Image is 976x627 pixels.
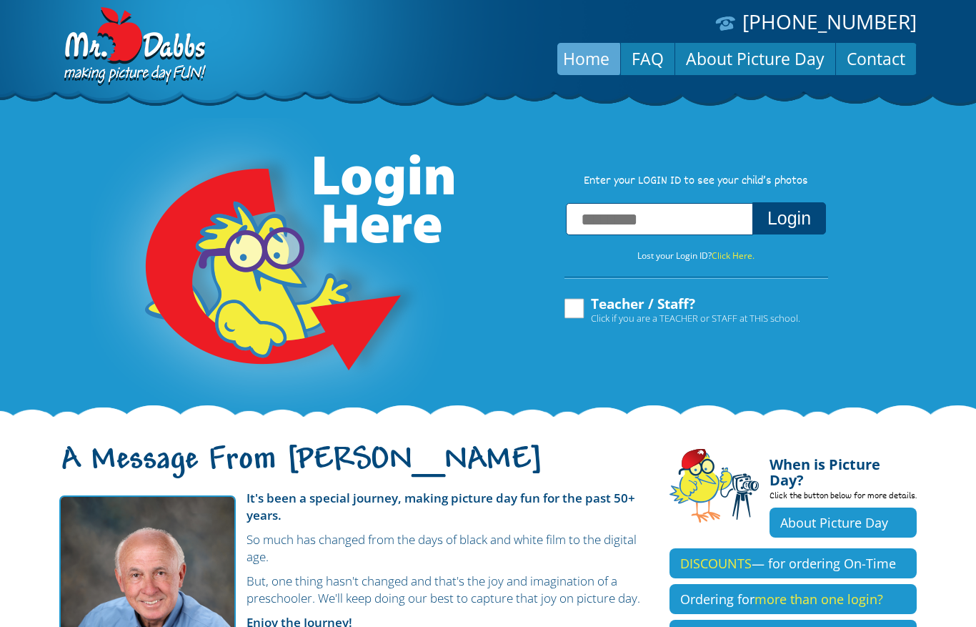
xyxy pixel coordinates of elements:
img: Dabbs Company [59,7,208,87]
a: About Picture Day [770,508,917,538]
p: So much has changed from the days of black and white film to the digital age. [59,531,648,566]
a: Contact [836,41,916,76]
a: Click Here. [712,250,755,262]
span: Click if you are a TEACHER or STAFF at THIS school. [591,311,800,325]
a: DISCOUNTS— for ordering On-Time [669,548,917,578]
h1: A Message From [PERSON_NAME] [59,454,648,484]
a: Home [552,41,620,76]
strong: It's been a special journey, making picture day fun for the past 50+ years. [247,490,635,523]
label: Teacher / Staff? [562,297,800,324]
p: But, one thing hasn't changed and that's the joy and imagination of a preschooler. We'll keep doi... [59,573,648,607]
a: About Picture Day [675,41,835,76]
a: Ordering formore than one login? [669,584,917,614]
a: FAQ [621,41,674,76]
h4: When is Picture Day? [770,448,917,488]
p: Click the button below for more details. [770,488,917,508]
a: [PHONE_NUMBER] [742,8,917,35]
span: more than one login? [755,591,883,608]
img: Login Here [91,118,457,418]
span: DISCOUNTS [680,555,752,572]
p: Lost your Login ID? [549,248,842,264]
p: Enter your LOGIN ID to see your child’s photos [549,174,842,189]
button: Login [752,202,826,234]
